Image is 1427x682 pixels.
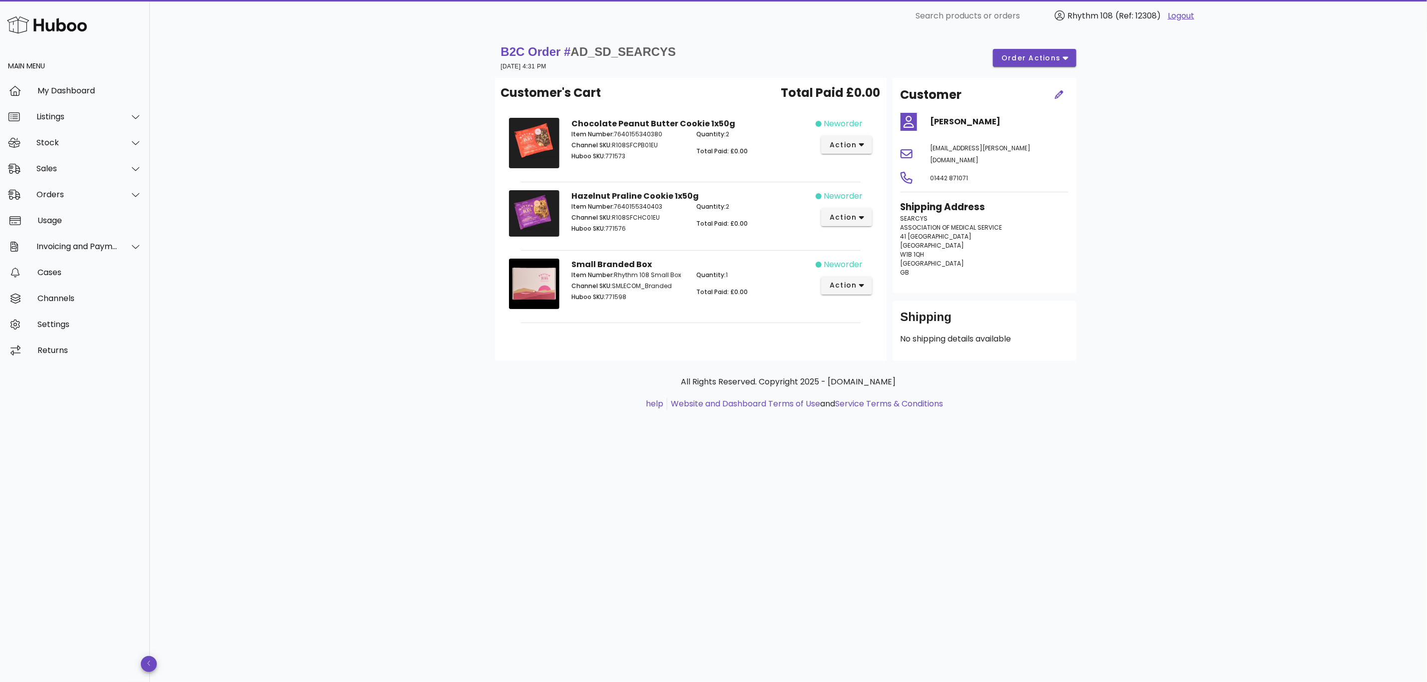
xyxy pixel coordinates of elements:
[571,224,605,233] span: Huboo SKU:
[671,398,820,409] a: Website and Dashboard Terms of Use
[571,202,614,211] span: Item Number:
[36,190,118,199] div: Orders
[571,141,685,150] p: R108SFCPB01EU
[7,14,87,35] img: Huboo Logo
[931,116,1068,128] h4: [PERSON_NAME]
[1168,10,1194,22] a: Logout
[571,293,605,301] span: Huboo SKU:
[37,294,142,303] div: Channels
[993,49,1076,67] button: order actions
[821,136,873,154] button: action
[696,219,748,228] span: Total Paid: £0.00
[501,45,676,58] strong: B2C Order #
[36,242,118,251] div: Invoicing and Payments
[36,138,118,147] div: Stock
[571,190,699,202] strong: Hazelnut Praline Cookie 1x50g
[931,174,968,182] span: 01442 871071
[37,320,142,329] div: Settings
[571,45,676,58] span: AD_SD_SEARCYS
[571,282,685,291] p: SMLECOM_Branded
[901,259,964,268] span: [GEOGRAPHIC_DATA]
[901,200,1068,214] h3: Shipping Address
[931,144,1031,164] span: [EMAIL_ADDRESS][PERSON_NAME][DOMAIN_NAME]
[1115,10,1161,21] span: (Ref: 12308)
[824,118,863,130] span: neworder
[571,224,685,233] p: 771576
[571,282,612,290] span: Channel SKU:
[696,202,810,211] p: 2
[696,130,810,139] p: 2
[821,277,873,295] button: action
[36,112,118,121] div: Listings
[696,202,726,211] span: Quantity:
[901,241,964,250] span: [GEOGRAPHIC_DATA]
[901,86,962,104] h2: Customer
[37,345,142,355] div: Returns
[696,271,810,280] p: 1
[835,398,943,409] a: Service Terms & Conditions
[781,84,881,102] span: Total Paid £0.00
[37,216,142,225] div: Usage
[901,268,910,277] span: GB
[667,398,943,410] li: and
[696,271,726,279] span: Quantity:
[901,250,925,259] span: W1B 1QH
[901,333,1068,345] p: No shipping details available
[571,118,735,129] strong: Chocolate Peanut Butter Cookie 1x50g
[571,271,685,280] p: Rhythm 108 Small Box
[509,118,559,168] img: Product Image
[501,84,601,102] span: Customer's Cart
[501,63,546,70] small: [DATE] 4:31 PM
[829,140,857,150] span: action
[36,164,118,173] div: Sales
[821,208,873,226] button: action
[1067,10,1113,21] span: Rhythm 108
[571,130,685,139] p: 7640155340380
[696,288,748,296] span: Total Paid: £0.00
[571,293,685,302] p: 771598
[901,214,928,223] span: SEARCYS
[571,213,685,222] p: R108SFCHC01EU
[509,190,559,236] img: Product Image
[509,259,559,309] img: Product Image
[37,86,142,95] div: My Dashboard
[571,259,652,270] strong: Small Branded Box
[901,309,1068,333] div: Shipping
[571,202,685,211] p: 7640155340403
[571,213,612,222] span: Channel SKU:
[829,212,857,223] span: action
[571,271,614,279] span: Item Number:
[503,376,1074,388] p: All Rights Reserved. Copyright 2025 - [DOMAIN_NAME]
[901,232,972,241] span: 41 [GEOGRAPHIC_DATA]
[824,190,863,202] span: neworder
[824,259,863,271] span: neworder
[37,268,142,277] div: Cases
[696,147,748,155] span: Total Paid: £0.00
[696,130,726,138] span: Quantity:
[571,130,614,138] span: Item Number:
[646,398,663,409] a: help
[901,223,1002,232] span: ASSOCIATION OF MEDICAL SERVICE
[1001,53,1061,63] span: order actions
[829,280,857,291] span: action
[571,141,612,149] span: Channel SKU:
[571,152,605,160] span: Huboo SKU:
[571,152,685,161] p: 771573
